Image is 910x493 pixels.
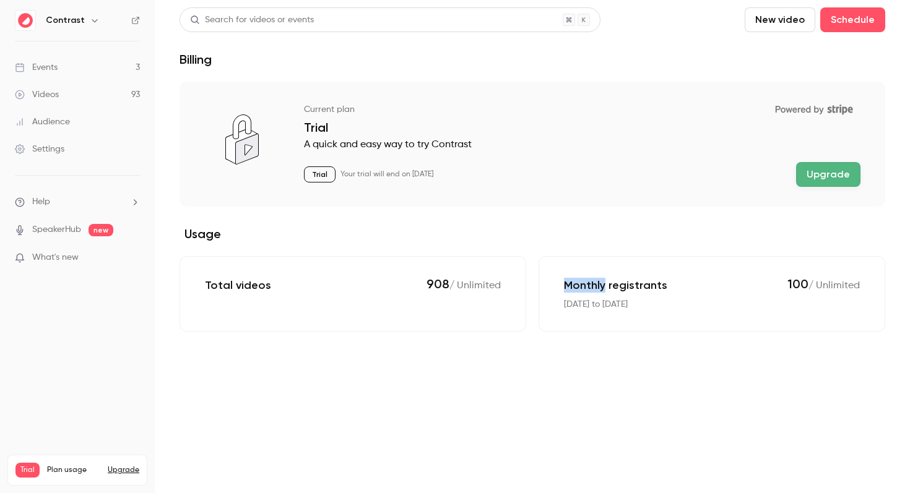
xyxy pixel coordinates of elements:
[564,298,628,311] p: [DATE] to [DATE]
[787,277,808,291] span: 100
[15,143,64,155] div: Settings
[205,278,271,293] p: Total videos
[180,52,212,67] h1: Billing
[15,116,70,128] div: Audience
[304,137,860,152] p: A quick and easy way to try Contrast
[108,465,139,475] button: Upgrade
[796,162,860,187] button: Upgrade
[15,463,40,478] span: Trial
[190,14,314,27] div: Search for videos or events
[15,88,59,101] div: Videos
[820,7,885,32] button: Schedule
[427,277,449,291] span: 908
[787,277,860,293] p: / Unlimited
[32,251,79,264] span: What's new
[564,278,667,293] p: Monthly registrants
[32,195,50,208] span: Help
[89,224,113,236] span: new
[47,465,100,475] span: Plan usage
[46,14,85,27] h6: Contrast
[180,82,885,332] section: billing
[427,277,501,293] p: / Unlimited
[304,103,355,116] p: Current plan
[304,166,336,182] p: Trial
[125,252,140,264] iframe: Noticeable Trigger
[745,7,815,32] button: New video
[340,169,433,179] p: Your trial will end on [DATE]
[304,120,860,135] p: Trial
[15,61,58,74] div: Events
[32,223,81,236] a: SpeakerHub
[180,226,885,241] h2: Usage
[15,195,140,208] li: help-dropdown-opener
[15,11,35,30] img: Contrast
